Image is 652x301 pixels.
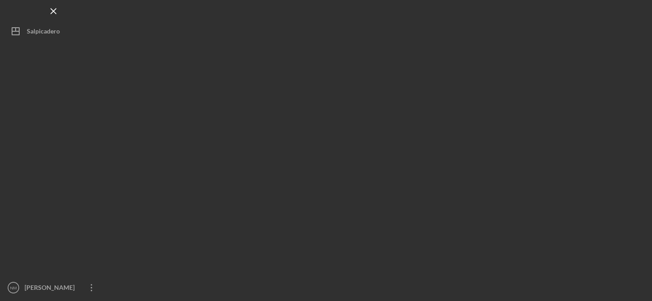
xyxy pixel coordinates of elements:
button: NM[PERSON_NAME] [4,279,103,297]
button: Salpicadero [4,22,103,40]
text: NM [10,285,17,290]
div: [PERSON_NAME] [22,279,80,299]
div: Salpicadero [27,22,60,42]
